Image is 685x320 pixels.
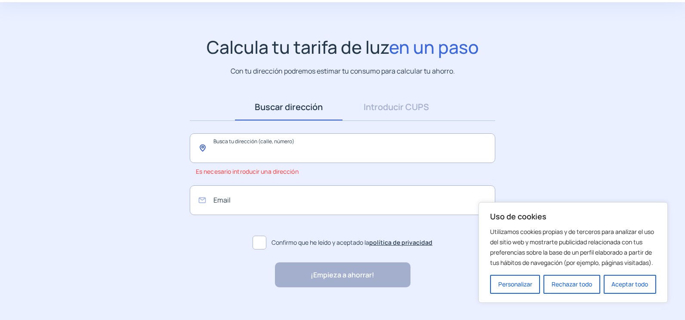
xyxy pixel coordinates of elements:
button: Aceptar todo [604,275,656,294]
button: Personalizar [490,275,540,294]
a: Buscar dirección [235,94,342,120]
p: Con tu dirección podremos estimar tu consumo para calcular tu ahorro. [231,66,455,77]
h1: Calcula tu tarifa de luz [207,37,479,58]
span: Es necesario introducir una dirección [196,163,299,180]
a: Introducir CUPS [342,94,450,120]
span: Confirmo que he leído y aceptado la [272,238,432,247]
button: Rechazar todo [543,275,600,294]
p: Utilizamos cookies propias y de terceros para analizar el uso del sitio web y mostrarte publicida... [490,227,656,268]
p: Uso de cookies [490,211,656,222]
span: en un paso [389,35,479,59]
div: Uso de cookies [478,202,668,303]
a: política de privacidad [369,238,432,246]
